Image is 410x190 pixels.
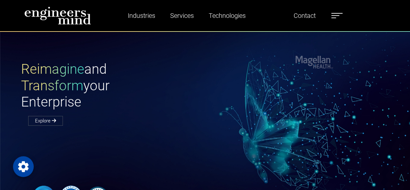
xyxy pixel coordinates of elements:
[125,8,158,23] a: Industries
[168,8,196,23] a: Services
[206,8,248,23] a: Technologies
[28,61,205,110] h1: and your Enterprise
[28,61,91,77] span: Reimagine
[28,116,63,126] a: Explore
[291,8,318,23] a: Contact
[28,78,90,94] span: Transform
[24,6,91,25] img: logo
